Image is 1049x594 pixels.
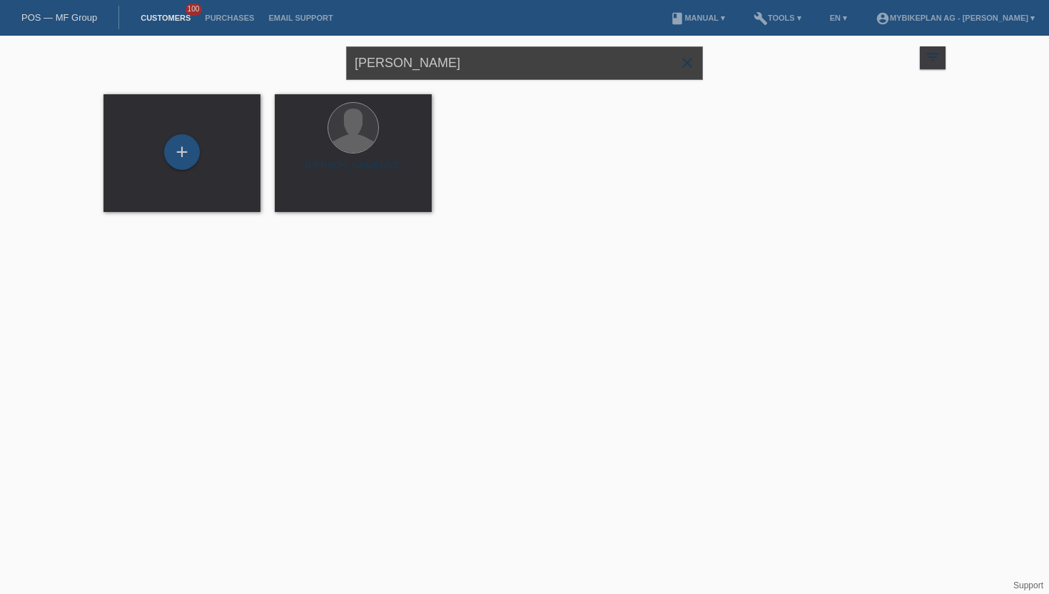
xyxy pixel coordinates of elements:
a: Customers [133,14,198,22]
a: account_circleMybikeplan AG - [PERSON_NAME] ▾ [868,14,1042,22]
span: 100 [186,4,203,16]
div: Add customer [165,140,199,164]
i: build [754,11,768,26]
i: filter_list [925,49,941,65]
a: bookManual ▾ [663,14,732,22]
input: Search... [346,46,703,80]
a: POS — MF Group [21,12,97,23]
i: account_circle [876,11,890,26]
a: Email Support [261,14,340,22]
i: book [670,11,684,26]
a: EN ▾ [823,14,854,22]
a: Purchases [198,14,261,22]
div: [PERSON_NAME] (53) [286,160,420,183]
i: close [679,54,696,71]
a: Support [1013,580,1043,590]
a: buildTools ▾ [746,14,809,22]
